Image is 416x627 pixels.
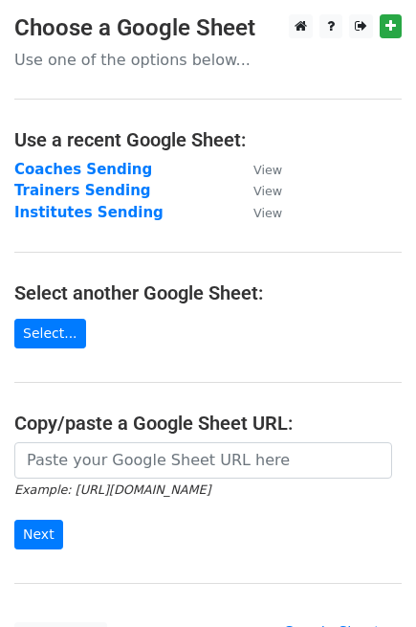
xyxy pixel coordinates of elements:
p: Use one of the options below... [14,50,402,70]
a: View [234,182,282,199]
input: Paste your Google Sheet URL here [14,442,392,479]
small: View [253,184,282,198]
small: View [253,206,282,220]
a: Institutes Sending [14,204,164,221]
h4: Select another Google Sheet: [14,281,402,304]
h3: Choose a Google Sheet [14,14,402,42]
small: Example: [URL][DOMAIN_NAME] [14,482,210,497]
h4: Use a recent Google Sheet: [14,128,402,151]
a: View [234,161,282,178]
small: View [253,163,282,177]
a: Trainers Sending [14,182,151,199]
a: Coaches Sending [14,161,152,178]
a: View [234,204,282,221]
h4: Copy/paste a Google Sheet URL: [14,412,402,435]
input: Next [14,520,63,549]
a: Select... [14,319,86,348]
